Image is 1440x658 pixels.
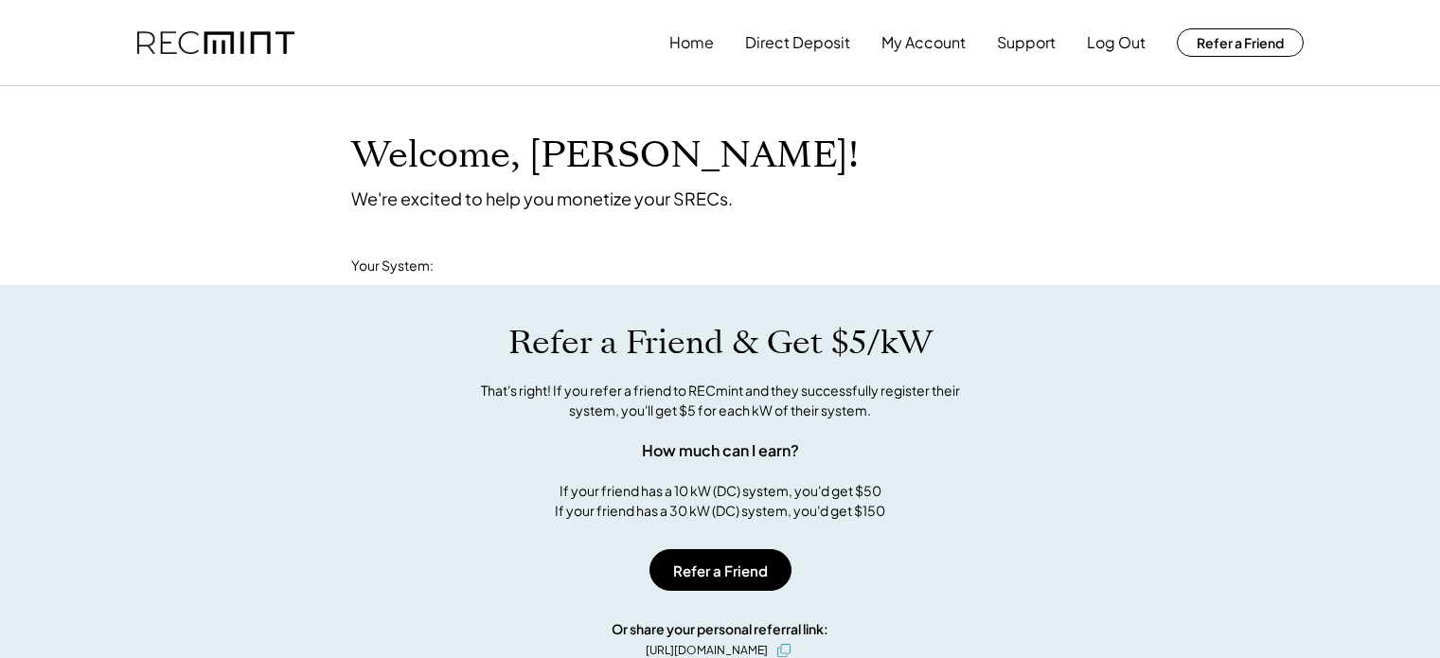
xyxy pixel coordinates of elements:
h1: Welcome, [PERSON_NAME]! [351,133,859,178]
button: Support [997,24,1056,62]
button: Direct Deposit [745,24,850,62]
h1: Refer a Friend & Get $5/kW [508,323,933,363]
img: recmint-logotype%403x.png [137,31,294,55]
div: We're excited to help you monetize your SRECs. [351,187,733,209]
div: Your System: [351,257,434,276]
div: If your friend has a 10 kW (DC) system, you'd get $50 If your friend has a 30 kW (DC) system, you... [555,481,885,521]
button: Refer a Friend [1177,28,1304,57]
div: How much can I earn? [642,439,799,462]
div: That's right! If you refer a friend to RECmint and they successfully register their system, you'l... [460,381,981,420]
div: Or share your personal referral link: [612,619,828,639]
button: Log Out [1087,24,1146,62]
button: My Account [881,24,966,62]
button: Home [669,24,714,62]
button: Refer a Friend [649,549,791,591]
